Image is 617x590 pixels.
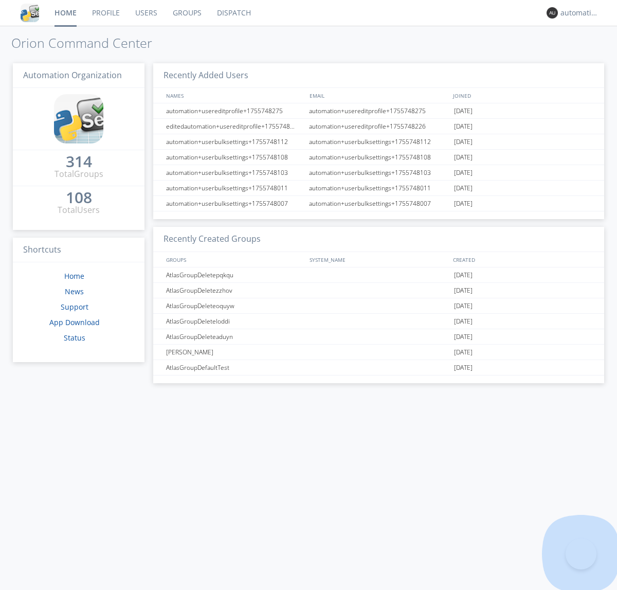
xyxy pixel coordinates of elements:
div: GROUPS [164,252,304,267]
img: 373638.png [547,7,558,19]
div: AtlasGroupDeleteaduyn [164,329,306,344]
div: automation+userbulksettings+1755748112 [164,134,306,149]
div: automation+userbulksettings+1755748011 [164,181,306,195]
div: automation+userbulksettings+1755748108 [164,150,306,165]
a: Support [61,302,88,312]
img: cddb5a64eb264b2086981ab96f4c1ba7 [21,4,39,22]
div: CREATED [450,252,594,267]
div: AtlasGroupDeletezzhov [164,283,306,298]
div: SYSTEM_NAME [307,252,450,267]
div: automation+userbulksettings+1755748011 [306,181,451,195]
div: AtlasGroupDefaultTest [164,360,306,375]
div: automation+usereditprofile+1755748275 [306,103,451,118]
div: AtlasGroupDeleteloddi [164,314,306,329]
div: Total Groups [55,168,103,180]
span: Automation Organization [23,69,122,81]
a: Status [64,333,85,343]
a: AtlasGroupDeleteoquyw[DATE] [153,298,604,314]
a: App Download [49,317,100,327]
a: 108 [66,192,92,204]
span: [DATE] [454,119,473,134]
span: [DATE] [454,181,473,196]
div: 108 [66,192,92,203]
span: [DATE] [454,267,473,283]
div: 314 [66,156,92,167]
span: [DATE] [454,134,473,150]
a: [PERSON_NAME][DATE] [153,345,604,360]
a: automation+userbulksettings+1755748007automation+userbulksettings+1755748007[DATE] [153,196,604,211]
div: Total Users [58,204,100,216]
div: EMAIL [307,88,450,103]
div: automation+userbulksettings+1755748007 [306,196,451,211]
span: [DATE] [454,345,473,360]
div: automation+userbulksettings+1755748108 [306,150,451,165]
a: automation+userbulksettings+1755748112automation+userbulksettings+1755748112[DATE] [153,134,604,150]
span: [DATE] [454,165,473,181]
div: AtlasGroupDeletepqkqu [164,267,306,282]
div: editedautomation+usereditprofile+1755748226 [164,119,306,134]
div: automation+atlas0003 [560,8,599,18]
a: automation+userbulksettings+1755748011automation+userbulksettings+1755748011[DATE] [153,181,604,196]
div: automation+userbulksettings+1755748112 [306,134,451,149]
div: JOINED [450,88,594,103]
a: automation+usereditprofile+1755748275automation+usereditprofile+1755748275[DATE] [153,103,604,119]
a: automation+userbulksettings+1755748108automation+userbulksettings+1755748108[DATE] [153,150,604,165]
h3: Recently Added Users [153,63,604,88]
a: AtlasGroupDeletezzhov[DATE] [153,283,604,298]
a: AtlasGroupDeletepqkqu[DATE] [153,267,604,283]
iframe: Toggle Customer Support [566,539,596,569]
span: [DATE] [454,150,473,165]
h3: Shortcuts [13,238,144,263]
div: NAMES [164,88,304,103]
div: [PERSON_NAME] [164,345,306,360]
div: automation+userbulksettings+1755748103 [164,165,306,180]
a: AtlasGroupDefaultTest[DATE] [153,360,604,376]
span: [DATE] [454,329,473,345]
a: automation+userbulksettings+1755748103automation+userbulksettings+1755748103[DATE] [153,165,604,181]
a: News [65,287,84,296]
span: [DATE] [454,196,473,211]
div: automation+userbulksettings+1755748103 [306,165,451,180]
div: automation+usereditprofile+1755748275 [164,103,306,118]
a: 314 [66,156,92,168]
a: AtlasGroupDeleteaduyn[DATE] [153,329,604,345]
h3: Recently Created Groups [153,227,604,252]
a: Home [64,271,84,281]
div: automation+usereditprofile+1755748226 [306,119,451,134]
a: editedautomation+usereditprofile+1755748226automation+usereditprofile+1755748226[DATE] [153,119,604,134]
span: [DATE] [454,283,473,298]
span: [DATE] [454,298,473,314]
span: [DATE] [454,314,473,329]
div: AtlasGroupDeleteoquyw [164,298,306,313]
span: [DATE] [454,103,473,119]
img: cddb5a64eb264b2086981ab96f4c1ba7 [54,94,103,144]
span: [DATE] [454,360,473,376]
div: automation+userbulksettings+1755748007 [164,196,306,211]
a: AtlasGroupDeleteloddi[DATE] [153,314,604,329]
